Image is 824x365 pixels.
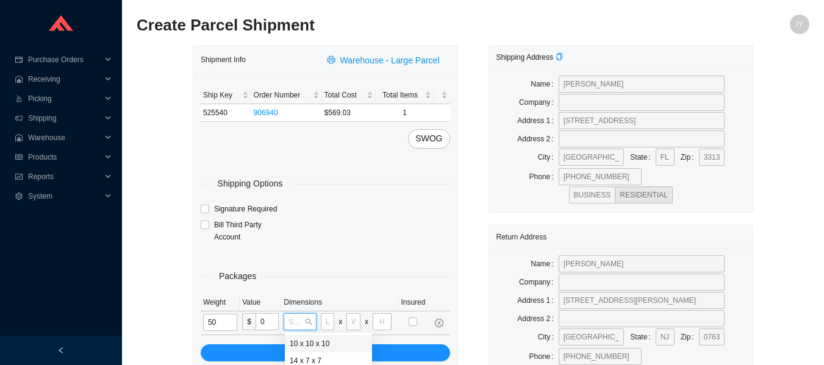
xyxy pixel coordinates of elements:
[321,313,335,330] input: L
[630,149,655,166] label: State
[209,203,282,215] span: Signature Required
[531,76,558,93] label: Name
[327,55,338,65] span: printer
[517,292,558,309] label: Address 1
[320,51,450,68] button: printerWarehouse - Large Parcel
[556,53,563,60] span: copy
[574,191,611,199] span: BUSINESS
[28,167,101,186] span: Reports
[517,130,558,147] label: Address 2
[281,294,398,311] th: Dimensions
[630,328,655,346] label: State
[209,177,292,191] span: Shipping Options
[210,269,265,283] span: Packages
[378,89,421,101] span: Total Items
[517,310,558,327] label: Address 2
[434,87,450,104] th: undefined sortable
[376,87,433,104] th: Total Items sortable
[681,328,699,346] label: Zip
[796,15,803,34] span: IY
[398,294,428,311] th: Insured
[365,316,368,328] div: x
[28,147,101,167] span: Products
[620,191,668,199] span: RESIDENTIAL
[290,338,367,349] div: 10 x 10 x 10
[322,104,376,122] td: $569.03
[242,313,256,330] span: $
[285,335,372,352] div: 10 x 10 x 10
[373,313,392,330] input: H
[556,51,563,63] div: Copy
[408,129,450,149] button: SWOG
[203,89,240,101] span: Ship Key
[322,87,376,104] th: Total Cost sortable
[531,255,558,272] label: Name
[28,69,101,89] span: Receiving
[201,344,450,361] button: Add Package
[15,154,23,161] span: read
[415,132,442,146] span: SWOG
[529,348,559,365] label: Phone
[324,89,365,101] span: Total Cost
[15,56,23,63] span: credit-card
[28,50,101,69] span: Purchase Orders
[339,316,342,328] div: x
[340,54,440,68] span: Warehouse - Large Parcel
[254,89,310,101] span: Order Number
[201,104,251,122] td: 525540
[137,15,641,36] h2: Create Parcel Shipment
[28,108,101,128] span: Shipping
[529,168,559,185] label: Phone
[496,53,563,62] span: Shipping Address
[681,149,699,166] label: Zip
[346,313,360,330] input: W
[15,193,23,200] span: setting
[496,225,746,248] div: Return Address
[201,294,240,311] th: Weight
[15,173,23,180] span: fund
[519,94,559,111] label: Company
[538,149,559,166] label: City
[28,128,101,147] span: Warehouse
[209,219,280,243] span: Bill Third Party Account
[251,87,322,104] th: Order Number sortable
[254,108,278,117] a: 906940
[517,112,558,129] label: Address 1
[376,104,433,122] td: 1
[201,87,251,104] th: Ship Key sortable
[519,274,559,291] label: Company
[28,89,101,108] span: Picking
[431,314,448,331] button: close-circle
[201,48,320,71] div: Shipment Info
[57,347,65,354] span: left
[28,186,101,206] span: System
[240,294,281,311] th: Value
[538,328,559,346] label: City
